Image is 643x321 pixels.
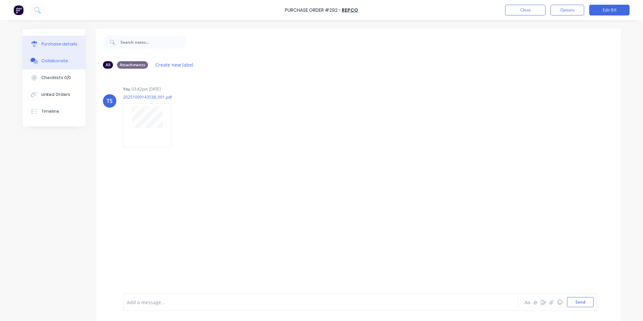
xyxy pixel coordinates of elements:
[23,36,86,52] button: Purchase details
[41,41,77,47] div: Purchase details
[41,75,71,81] div: Checklists 0/0
[551,5,584,15] button: Options
[123,94,178,100] p: 20251009143538_001.pdf
[23,86,86,103] button: Linked Orders
[13,5,24,15] img: Factory
[107,97,113,105] div: TS
[23,52,86,69] button: Collaborate
[120,35,187,49] input: Search notes...
[41,92,70,98] div: Linked Orders
[342,7,358,13] a: Repco
[505,5,545,15] button: Close
[152,60,197,69] button: Create new label
[131,86,161,92] div: 03:42pm [DATE]
[23,69,86,86] button: Checklists 0/0
[103,61,113,69] div: All
[285,7,341,14] div: Purchase Order #292 -
[117,61,148,69] div: Attachments
[41,58,68,64] div: Collaborate
[23,103,86,120] button: Timeline
[123,86,130,92] div: You
[556,298,564,306] button: ☺
[41,108,59,114] div: Timeline
[523,298,531,306] button: Aa
[531,298,539,306] button: @
[567,297,594,307] button: Send
[589,5,630,15] button: Edit Bill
